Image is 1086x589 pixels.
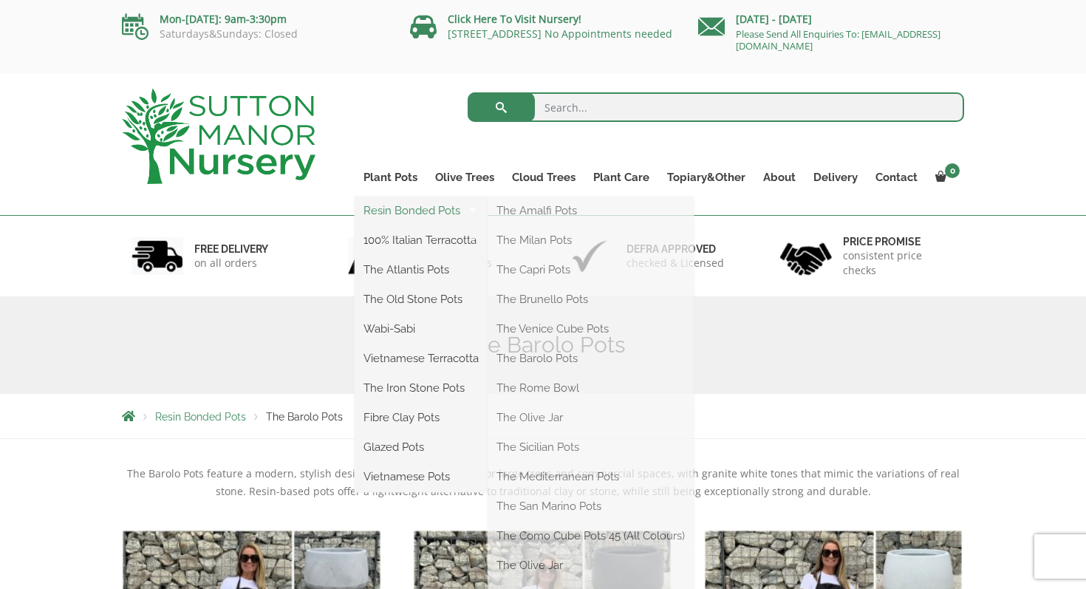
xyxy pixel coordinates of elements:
a: Vietnamese Pots [355,466,488,488]
a: Glazed Pots [355,436,488,458]
p: Saturdays&Sundays: Closed [122,28,388,40]
a: Wabi-Sabi [355,318,488,340]
a: Plant Care [584,167,658,188]
a: The Venice Cube Pots [488,318,694,340]
a: Click Here To Visit Nursery! [448,12,581,26]
p: consistent price checks [843,248,955,278]
a: Delivery [805,167,867,188]
h1: The Barolo Pots [122,332,964,358]
p: [DATE] - [DATE] [698,10,964,28]
a: The San Marino Pots [488,495,694,517]
a: Please Send All Enquiries To: [EMAIL_ADDRESS][DOMAIN_NAME] [736,27,940,52]
a: The Como Cube Pots 45 (All Colours) [488,525,694,547]
img: 2.jpg [348,237,400,275]
a: Vietnamese Terracotta [355,347,488,370]
a: The Olive Jar [488,406,694,429]
a: The Rome Bowl [488,377,694,399]
nav: Breadcrumbs [122,410,964,422]
a: The Brunello Pots [488,288,694,310]
a: Plant Pots [355,167,426,188]
a: 0 [926,167,964,188]
a: About [754,167,805,188]
input: Search... [468,92,965,122]
a: The Mediterranean Pots [488,466,694,488]
img: 4.jpg [780,234,832,279]
a: Olive Trees [426,167,503,188]
a: The Atlantis Pots [355,259,488,281]
a: Topiary&Other [658,167,754,188]
a: Contact [867,167,926,188]
a: The Barolo Pots [488,347,694,370]
a: Resin Bonded Pots [355,200,488,222]
img: logo [122,89,315,184]
a: The Olive Jar [488,554,694,576]
img: 1.jpg [132,237,183,275]
h6: FREE DELIVERY [194,242,268,256]
p: Mon-[DATE]: 9am-3:30pm [122,10,388,28]
a: The Sicilian Pots [488,436,694,458]
a: Resin Bonded Pots [155,411,246,423]
span: The Barolo Pots [266,411,343,423]
a: The Capri Pots [488,259,694,281]
span: 0 [945,163,960,178]
h6: Price promise [843,235,955,248]
p: on all orders [194,256,268,270]
a: The Old Stone Pots [355,288,488,310]
a: Cloud Trees [503,167,584,188]
a: Fibre Clay Pots [355,406,488,429]
a: The Iron Stone Pots [355,377,488,399]
a: 100% Italian Terracotta [355,229,488,251]
a: The Amalfi Pots [488,200,694,222]
a: The Milan Pots [488,229,694,251]
a: [STREET_ADDRESS] No Appointments needed [448,27,672,41]
p: The Barolo Pots feature a modern, stylish design that works beautifully for large trees and comme... [122,465,964,500]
